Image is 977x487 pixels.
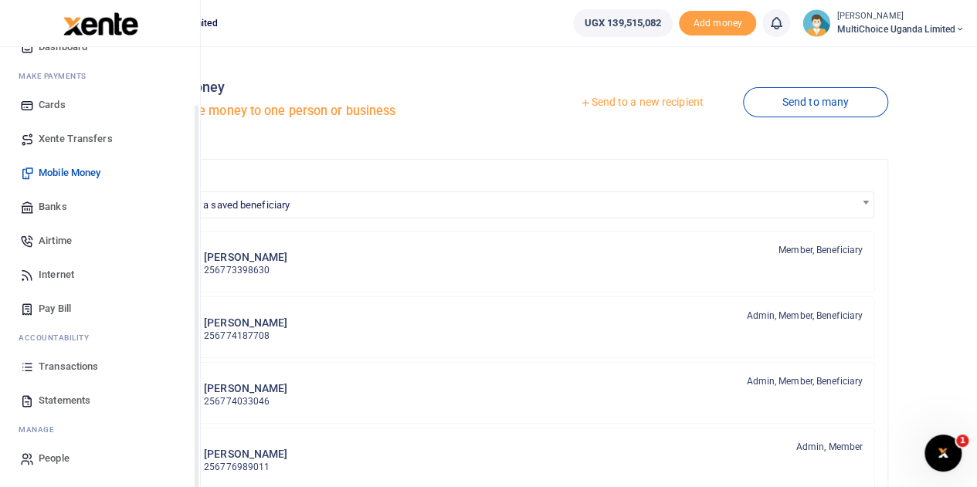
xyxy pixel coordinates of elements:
a: People [12,441,188,475]
a: Send to many [743,87,888,117]
h6: [PERSON_NAME] [204,448,287,461]
span: Pay Bill [39,301,71,316]
span: Search for a saved beneficiary [154,199,290,211]
span: Airtime [39,233,72,249]
li: Wallet ballance [567,9,680,37]
a: Mobile Money [12,156,188,190]
li: M [12,418,188,441]
img: logo-large [63,12,138,36]
a: Banks [12,190,188,224]
img: profile-user [802,9,830,37]
iframe: Intercom live chat [924,435,962,472]
a: Transactions [12,350,188,384]
span: Dashboard [39,39,87,55]
h5: Send mobile money to one person or business [135,103,505,119]
li: Ac [12,326,188,350]
a: Airtime [12,224,188,258]
h4: Mobile Money [135,79,505,96]
span: 1 [956,435,969,447]
h6: [PERSON_NAME] [204,251,287,264]
span: Add money [679,11,756,36]
a: Send to a new recipient [541,89,742,117]
span: Statements [39,393,90,408]
a: AM [PERSON_NAME] 256773398630 Member, Beneficiary [148,231,875,293]
span: Xente Transfers [39,131,113,147]
span: Banks [39,199,67,215]
span: Admin, Member, Beneficiary [746,309,863,323]
span: MultiChoice Uganda Limited [836,22,965,36]
small: [PERSON_NAME] [836,10,965,23]
h6: [PERSON_NAME] [204,316,287,330]
a: Pay Bill [12,292,188,326]
p: 256774187708 [204,329,287,343]
span: People [39,451,70,466]
a: UGX 139,515,082 [573,9,673,37]
span: Transactions [39,359,98,374]
span: anage [26,424,55,435]
a: Cards [12,88,188,122]
li: Toup your wallet [679,11,756,36]
span: Internet [39,267,74,282]
p: 256773398630 [204,263,287,278]
span: Search for a saved beneficiary [148,191,874,218]
a: Internet [12,258,188,292]
span: Mobile Money [39,165,100,181]
p: 256774033046 [204,394,287,409]
span: Cards [39,97,66,113]
h6: [PERSON_NAME] [204,382,287,395]
a: logo-small logo-large logo-large [62,17,138,29]
a: Add money [679,16,756,28]
span: Admin, Member, Beneficiary [746,374,863,388]
a: MK [PERSON_NAME] 256774033046 Admin, Member, Beneficiary [148,362,875,424]
a: Xente Transfers [12,122,188,156]
a: Dashboard [12,30,188,64]
li: M [12,64,188,88]
a: profile-user [PERSON_NAME] MultiChoice Uganda Limited [802,9,965,37]
span: countability [30,332,89,343]
span: UGX 139,515,082 [585,15,662,31]
span: Search for a saved beneficiary [148,192,874,216]
p: 256776989011 [204,460,287,475]
span: Admin, Member [796,440,863,454]
a: DA [PERSON_NAME] 256774187708 Admin, Member, Beneficiary [148,296,875,358]
span: Member, Beneficiary [779,243,863,257]
a: Statements [12,384,188,418]
span: ake Payments [26,70,87,82]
